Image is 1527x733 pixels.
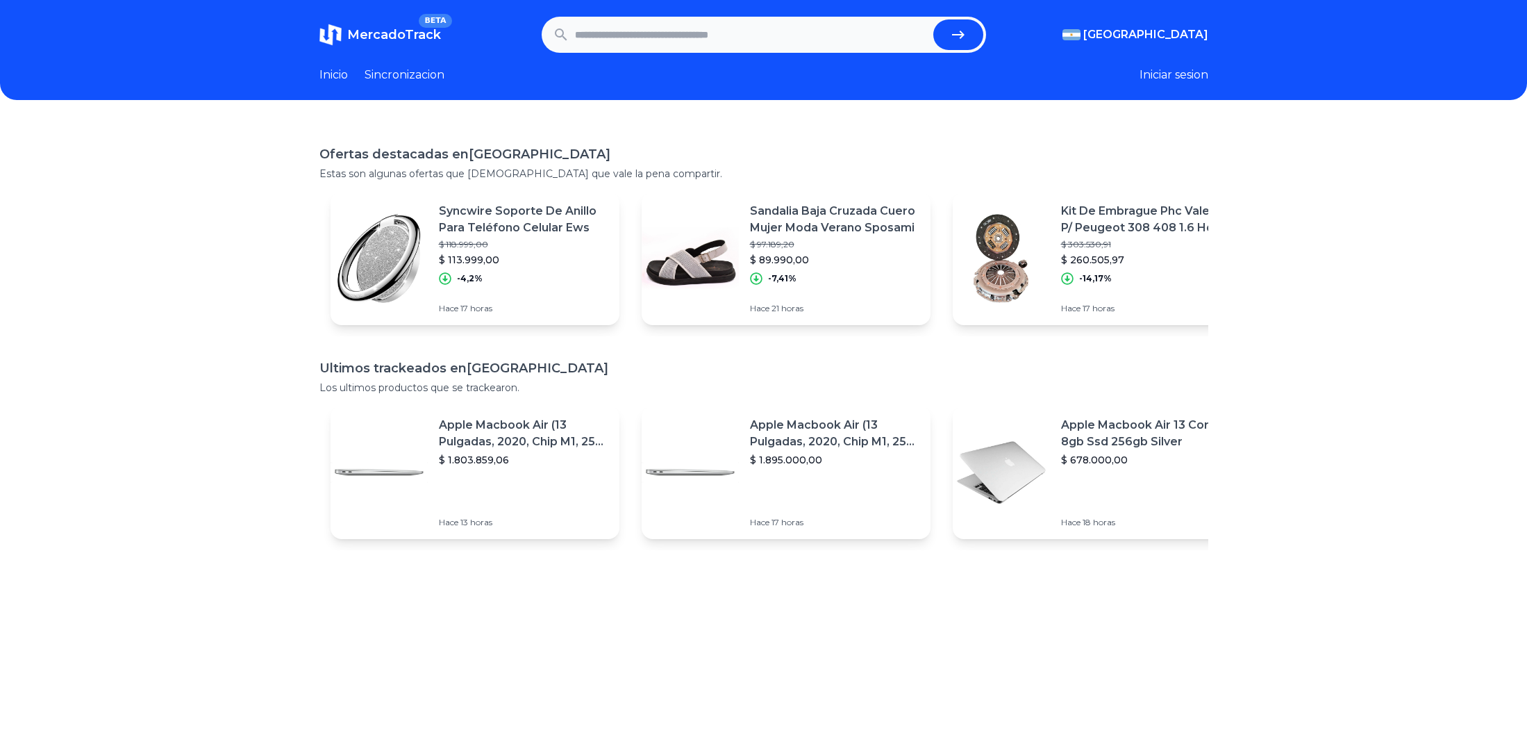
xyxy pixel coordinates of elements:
p: $ 113.999,00 [439,253,608,267]
p: Hace 17 horas [1061,303,1230,314]
p: -4,2% [457,273,483,284]
p: Hace 13 horas [439,517,608,528]
p: Hace 21 horas [750,303,919,314]
p: Sandalia Baja Cruzada Cuero Mujer Moda Verano Sposami [750,203,919,236]
p: Hace 17 horas [750,517,919,528]
p: Apple Macbook Air 13 Core I5 8gb Ssd 256gb Silver [1061,417,1230,450]
a: Featured imageApple Macbook Air (13 Pulgadas, 2020, Chip M1, 256 Gb De Ssd, 8 Gb De Ram) - Plata$... [642,406,931,539]
p: Kit De Embrague Phc Valeo P/ Peugeot 308 408 1.6 Hdi [1061,203,1230,236]
span: [GEOGRAPHIC_DATA] [1083,26,1208,43]
p: Hace 18 horas [1061,517,1230,528]
p: Apple Macbook Air (13 Pulgadas, 2020, Chip M1, 256 Gb De Ssd, 8 Gb De Ram) - Plata [750,417,919,450]
a: Featured imageSyncwire Soporte De Anillo Para Teléfono Celular Ews$ 118.999,00$ 113.999,00-4,2%Ha... [331,192,619,325]
img: Featured image [642,424,739,521]
p: $ 1.803.859,06 [439,453,608,467]
p: $ 118.999,00 [439,239,608,250]
img: Featured image [953,210,1050,307]
p: $ 678.000,00 [1061,453,1230,467]
img: Featured image [331,210,428,307]
img: Featured image [642,210,739,307]
span: MercadoTrack [347,27,441,42]
p: $ 260.505,97 [1061,253,1230,267]
a: Featured imageKit De Embrague Phc Valeo P/ Peugeot 308 408 1.6 Hdi$ 303.530,91$ 260.505,97-14,17%... [953,192,1242,325]
h1: Ultimos trackeados en [GEOGRAPHIC_DATA] [319,359,1208,378]
p: $ 97.189,20 [750,239,919,250]
a: Featured imageApple Macbook Air 13 Core I5 8gb Ssd 256gb Silver$ 678.000,00Hace 18 horas [953,406,1242,539]
p: -7,41% [768,273,796,284]
p: Estas son algunas ofertas que [DEMOGRAPHIC_DATA] que vale la pena compartir. [319,167,1208,181]
a: Inicio [319,67,348,83]
h1: Ofertas destacadas en [GEOGRAPHIC_DATA] [319,145,1208,164]
a: Featured imageSandalia Baja Cruzada Cuero Mujer Moda Verano Sposami$ 97.189,20$ 89.990,00-7,41%Ha... [642,192,931,325]
button: [GEOGRAPHIC_DATA] [1062,26,1208,43]
span: BETA [419,14,451,28]
p: Los ultimos productos que se trackearon. [319,381,1208,395]
img: Argentina [1062,29,1080,40]
img: MercadoTrack [319,24,342,46]
button: Iniciar sesion [1140,67,1208,83]
p: $ 89.990,00 [750,253,919,267]
p: Apple Macbook Air (13 Pulgadas, 2020, Chip M1, 256 Gb De Ssd, 8 Gb De Ram) - Plata [439,417,608,450]
a: Sincronizacion [365,67,444,83]
p: $ 1.895.000,00 [750,453,919,467]
p: Hace 17 horas [439,303,608,314]
p: -14,17% [1079,273,1112,284]
a: Featured imageApple Macbook Air (13 Pulgadas, 2020, Chip M1, 256 Gb De Ssd, 8 Gb De Ram) - Plata$... [331,406,619,539]
img: Featured image [331,424,428,521]
a: MercadoTrackBETA [319,24,441,46]
p: $ 303.530,91 [1061,239,1230,250]
img: Featured image [953,424,1050,521]
p: Syncwire Soporte De Anillo Para Teléfono Celular Ews [439,203,608,236]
